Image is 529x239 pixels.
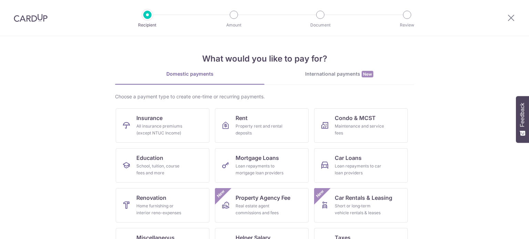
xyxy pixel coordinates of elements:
[516,96,529,143] button: Feedback - Show survey
[208,22,259,29] p: Amount
[236,114,248,122] span: Rent
[115,70,264,77] div: Domestic payments
[115,93,414,100] div: Choose a payment type to create one-time or recurring payments.
[14,14,48,22] img: CardUp
[116,148,209,183] a: EducationSchool, tuition, course fees and more
[295,22,346,29] p: Document
[485,218,522,236] iframe: Opens a widget where you can find more information
[115,53,414,65] h4: What would you like to pay for?
[314,188,326,199] span: New
[236,154,279,162] span: Mortgage Loans
[236,203,285,216] div: Real estate agent commissions and fees
[236,123,285,137] div: Property rent and rental deposits
[335,194,392,202] span: Car Rentals & Leasing
[519,103,526,127] span: Feedback
[264,70,414,78] div: International payments
[136,123,186,137] div: All insurance premiums (except NTUC Income)
[335,163,384,176] div: Loan repayments to car loan providers
[335,123,384,137] div: Maintenance and service fees
[382,22,433,29] p: Review
[314,148,408,183] a: Car LoansLoan repayments to car loan providers
[335,154,362,162] span: Car Loans
[215,188,227,199] span: New
[314,188,408,222] a: Car Rentals & LeasingShort or long‑term vehicle rentals & leasesNew
[314,108,408,143] a: Condo & MCSTMaintenance and service fees
[136,203,186,216] div: Home furnishing or interior reno-expenses
[215,108,309,143] a: RentProperty rent and rental deposits
[335,114,376,122] span: Condo & MCST
[236,194,290,202] span: Property Agency Fee
[215,188,309,222] a: Property Agency FeeReal estate agent commissions and feesNew
[116,108,209,143] a: InsuranceAll insurance premiums (except NTUC Income)
[116,188,209,222] a: RenovationHome furnishing or interior reno-expenses
[215,148,309,183] a: Mortgage LoansLoan repayments to mortgage loan providers
[335,203,384,216] div: Short or long‑term vehicle rentals & leases
[362,71,373,77] span: New
[136,154,163,162] span: Education
[136,163,186,176] div: School, tuition, course fees and more
[236,163,285,176] div: Loan repayments to mortgage loan providers
[136,194,166,202] span: Renovation
[136,114,163,122] span: Insurance
[122,22,173,29] p: Recipient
